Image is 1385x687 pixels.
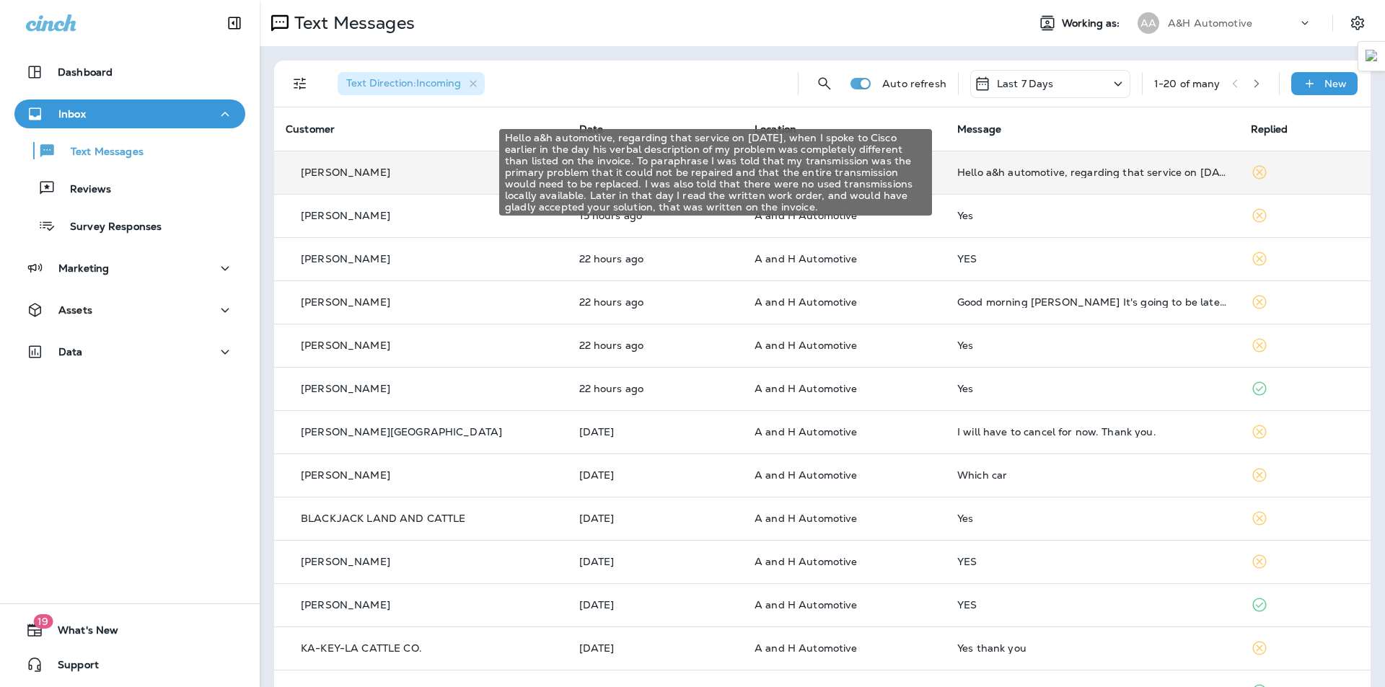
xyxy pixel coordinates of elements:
[56,183,111,197] p: Reviews
[755,296,858,309] span: A and H Automotive
[214,9,255,37] button: Collapse Sidebar
[43,659,99,676] span: Support
[579,556,731,567] p: Sep 25, 2025 11:21 AM
[1154,78,1221,89] div: 1 - 20 of many
[301,340,390,351] p: [PERSON_NAME]
[957,340,1228,351] div: Yes
[755,339,858,352] span: A and H Automotive
[579,123,604,136] span: Date
[957,210,1228,221] div: Yes
[14,650,245,679] button: Support
[58,108,86,120] p: Inbox
[301,253,390,265] p: [PERSON_NAME]
[301,556,390,567] p: [PERSON_NAME]
[346,76,461,89] span: Text Direction : Incoming
[301,426,502,438] p: [PERSON_NAME][GEOGRAPHIC_DATA]
[957,642,1228,654] div: Yes thank you
[579,340,731,351] p: Sep 28, 2025 10:19 AM
[56,221,162,234] p: Survey Responses
[957,426,1228,438] div: I will have to cancel for now. Thank you.
[579,383,731,394] p: Sep 28, 2025 10:18 AM
[1345,10,1371,36] button: Settings
[301,383,390,394] p: [PERSON_NAME]
[579,210,731,221] p: Sep 28, 2025 05:03 PM
[579,426,731,438] p: Sep 27, 2025 03:59 PM
[286,69,315,98] button: Filters
[58,346,83,358] p: Data
[957,599,1228,611] div: YES
[1168,17,1252,29] p: A&H Automotive
[997,78,1054,89] p: Last 7 Days
[579,469,731,481] p: Sep 26, 2025 02:32 PM
[1138,12,1159,34] div: AA
[957,469,1228,481] div: Which car
[301,167,390,178] p: [PERSON_NAME]
[289,12,415,34] p: Text Messages
[579,513,731,524] p: Sep 25, 2025 12:11 PM
[286,123,335,136] span: Customer
[755,123,796,136] span: Location
[301,296,390,308] p: [PERSON_NAME]
[957,123,1001,136] span: Message
[755,425,858,438] span: A and H Automotive
[14,254,245,283] button: Marketing
[579,599,731,611] p: Sep 25, 2025 10:35 AM
[338,72,485,95] div: Text Direction:Incoming
[301,599,390,611] p: [PERSON_NAME]
[14,337,245,366] button: Data
[1324,78,1347,89] p: New
[1251,123,1288,136] span: Replied
[14,296,245,324] button: Assets
[957,513,1228,524] div: Yes
[33,614,53,629] span: 19
[58,262,109,274] p: Marketing
[957,556,1228,567] div: YES
[56,146,144,159] p: Text Messages
[882,78,946,89] p: Auto refresh
[957,383,1228,394] div: Yes
[755,382,858,395] span: A and H Automotive
[301,642,422,654] p: KA-KEY-LA CATTLE CO.
[14,210,245,241] button: Survey Responses
[14,136,245,166] button: Text Messages
[499,129,932,216] div: Hello a&h automotive, regarding that service on [DATE], when I spoke to Cisco earlier in the day ...
[1062,17,1123,30] span: Working as:
[810,69,839,98] button: Search Messages
[58,304,92,316] p: Assets
[755,642,858,655] span: A and H Automotive
[14,616,245,644] button: 19What's New
[957,167,1228,178] div: Hello a&h automotive, regarding that service on November 11th, when I spoke to Cisco earlier in t...
[755,512,858,525] span: A and H Automotive
[755,555,858,568] span: A and H Automotive
[301,210,390,221] p: [PERSON_NAME]
[957,296,1228,308] div: Good morning James It's going to be later if that's ok noon - 1:30 We had a water line break here...
[301,469,390,481] p: [PERSON_NAME]
[14,58,245,87] button: Dashboard
[579,642,731,654] p: Sep 25, 2025 10:30 AM
[755,469,858,482] span: A and H Automotive
[301,513,466,524] p: BLACKJACK LAND AND CATTLE
[755,252,858,265] span: A and H Automotive
[755,598,858,611] span: A and H Automotive
[1366,50,1379,63] img: Detect Auto
[14,173,245,203] button: Reviews
[957,253,1228,265] div: YES
[58,66,113,78] p: Dashboard
[579,253,731,265] p: Sep 28, 2025 10:43 AM
[14,99,245,128] button: Inbox
[579,296,731,308] p: Sep 28, 2025 10:20 AM
[43,624,118,642] span: What's New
